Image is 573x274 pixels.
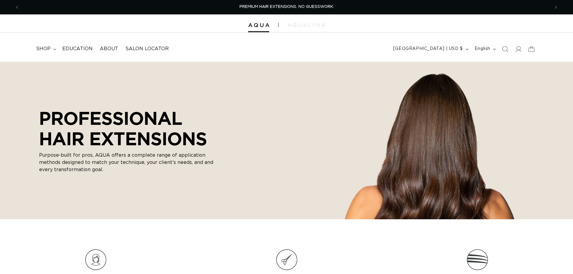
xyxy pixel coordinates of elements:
span: Salon Locator [125,46,169,52]
summary: Search [498,42,512,56]
span: Education [62,46,93,52]
p: Purpose-built for pros, AQUA offers a complete range of application methods designed to match you... [39,152,214,173]
img: aqualyna.com [288,23,325,27]
span: English [475,46,490,52]
img: Icon_7.png [85,249,106,270]
a: About [96,42,122,56]
span: shop [36,46,51,52]
a: Salon Locator [122,42,172,56]
button: [GEOGRAPHIC_DATA] | USD $ [390,43,471,55]
span: About [100,46,118,52]
span: [GEOGRAPHIC_DATA] | USD $ [393,46,463,52]
img: Icon_8.png [276,249,297,270]
span: PREMIUM HAIR EXTENSIONS. NO GUESSWORK. [239,5,334,9]
a: Education [59,42,96,56]
button: Next announcement [549,2,562,13]
img: Icon_9.png [467,249,488,270]
p: PROFESSIONAL HAIR EXTENSIONS [39,108,214,149]
button: Previous announcement [11,2,24,13]
button: English [471,43,498,55]
img: Aqua Hair Extensions [248,23,269,27]
summary: shop [32,42,59,56]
